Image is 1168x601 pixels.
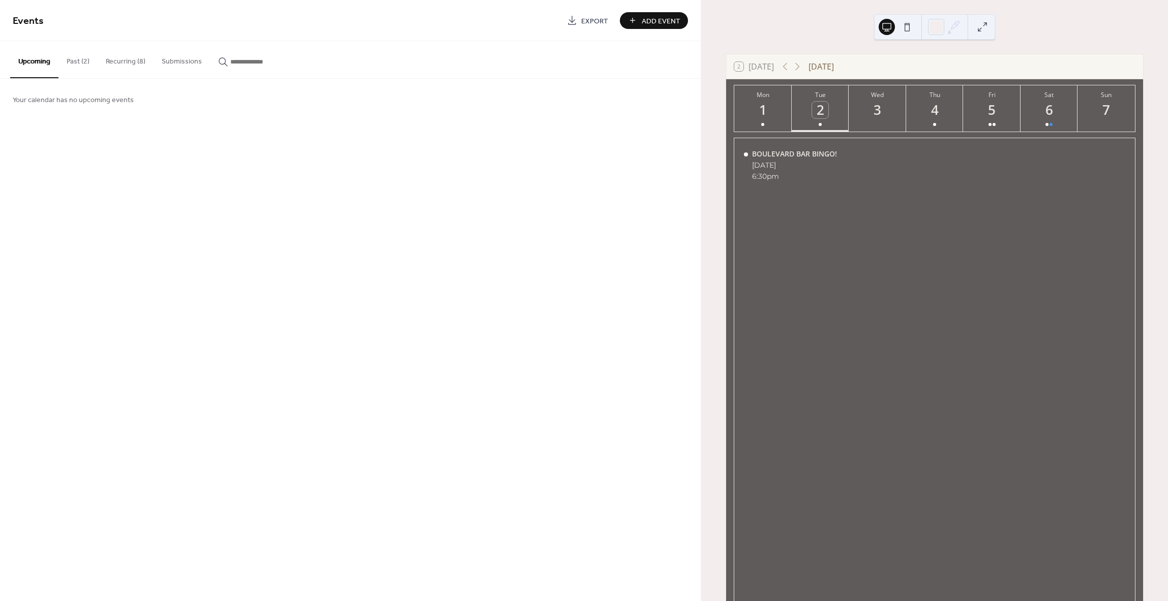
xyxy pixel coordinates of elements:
[13,95,134,106] span: Your calendar has no upcoming events
[983,102,1000,118] div: 5
[752,172,837,181] div: 6:30pm
[812,102,829,118] div: 2
[852,90,903,99] div: Wed
[926,102,943,118] div: 4
[792,85,849,132] button: Tue2
[58,41,98,77] button: Past (2)
[752,161,837,170] div: [DATE]
[1024,90,1075,99] div: Sat
[13,11,44,31] span: Events
[154,41,210,77] button: Submissions
[755,102,771,118] div: 1
[795,90,846,99] div: Tue
[1021,85,1078,132] button: Sat6
[869,102,886,118] div: 3
[737,90,789,99] div: Mon
[909,90,961,99] div: Thu
[1041,102,1058,118] div: 6
[1077,85,1135,132] button: Sun7
[906,85,964,132] button: Thu4
[1098,102,1115,118] div: 7
[642,16,680,26] span: Add Event
[966,90,1017,99] div: Fri
[98,41,154,77] button: Recurring (8)
[559,12,616,29] a: Export
[752,149,837,159] div: BOULEVARD BAR BINGO!
[10,41,58,78] button: Upcoming
[734,85,792,132] button: Mon1
[581,16,608,26] span: Export
[1081,90,1132,99] div: Sun
[849,85,906,132] button: Wed3
[620,12,688,29] button: Add Event
[963,85,1021,132] button: Fri5
[808,60,834,73] div: [DATE]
